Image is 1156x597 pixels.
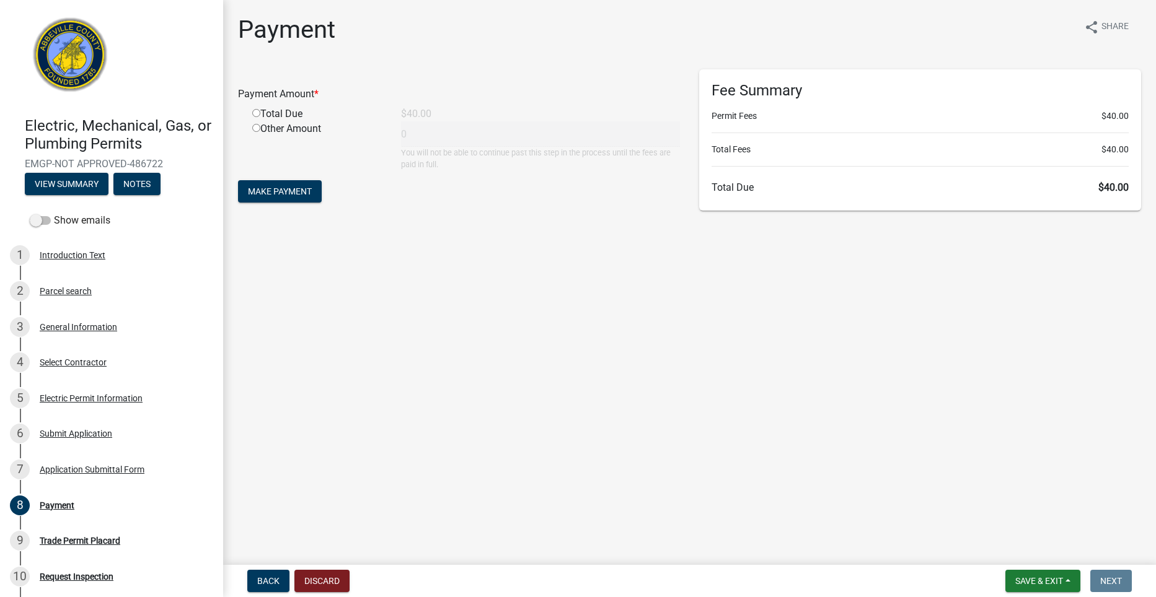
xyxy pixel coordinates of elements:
[712,82,1129,100] h6: Fee Summary
[40,536,120,545] div: Trade Permit Placard
[113,180,161,190] wm-modal-confirm: Notes
[10,531,30,551] div: 9
[1090,570,1132,592] button: Next
[40,358,107,367] div: Select Contractor
[257,576,280,586] span: Back
[1098,181,1129,193] span: $40.00
[40,251,105,259] div: Introduction Text
[40,465,144,474] div: Application Submittal Form
[248,186,312,196] span: Make Payment
[25,13,116,104] img: Abbeville County, South Carolina
[10,424,30,443] div: 6
[1084,20,1099,35] i: share
[40,323,117,331] div: General Information
[10,317,30,337] div: 3
[10,281,30,301] div: 2
[25,180,108,190] wm-modal-confirm: Summary
[25,158,198,170] span: EMGP-NOT APPROVED-486722
[40,429,112,438] div: Submit Application
[40,394,143,403] div: Electric Permit Information
[25,117,213,153] h4: Electric, Mechanical, Gas, or Plumbing Permits
[10,495,30,515] div: 8
[1015,576,1063,586] span: Save & Exit
[238,15,335,45] h1: Payment
[243,121,392,170] div: Other Amount
[243,107,392,121] div: Total Due
[30,213,110,228] label: Show emails
[1101,20,1129,35] span: Share
[40,572,113,581] div: Request Inspection
[247,570,289,592] button: Back
[1101,143,1129,156] span: $40.00
[40,287,92,295] div: Parcel search
[1074,15,1139,39] button: shareShare
[1005,570,1080,592] button: Save & Exit
[10,245,30,265] div: 1
[10,460,30,479] div: 7
[10,352,30,372] div: 4
[10,567,30,586] div: 10
[113,173,161,195] button: Notes
[712,110,1129,123] li: Permit Fees
[712,181,1129,193] h6: Total Due
[712,143,1129,156] li: Total Fees
[1100,576,1122,586] span: Next
[238,180,322,203] button: Make Payment
[1101,110,1129,123] span: $40.00
[294,570,350,592] button: Discard
[10,388,30,408] div: 5
[229,87,690,102] div: Payment Amount
[25,173,108,195] button: View Summary
[40,501,74,510] div: Payment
